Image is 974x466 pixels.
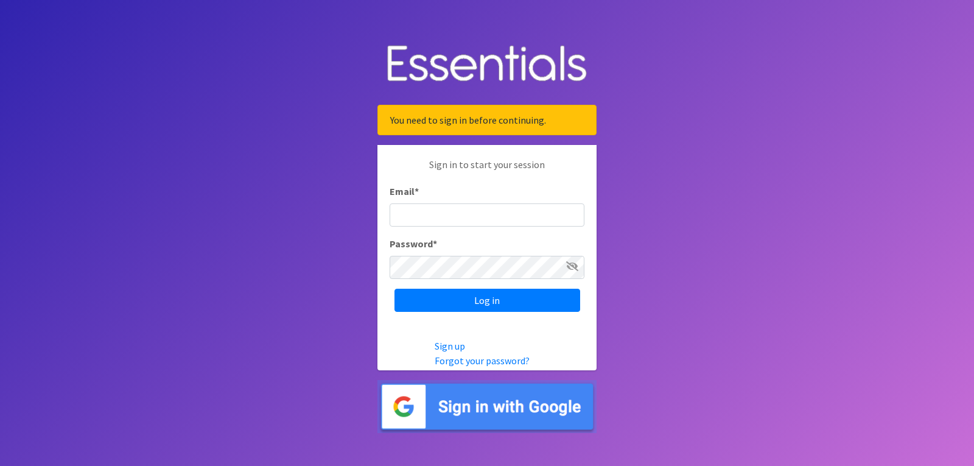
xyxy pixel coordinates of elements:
img: Sign in with Google [377,380,597,433]
img: Human Essentials [377,33,597,96]
abbr: required [433,238,437,250]
input: Log in [394,289,580,312]
a: Sign up [435,340,465,352]
label: Password [390,236,437,251]
p: Sign in to start your session [390,157,584,184]
a: Forgot your password? [435,355,530,367]
label: Email [390,184,419,199]
div: You need to sign in before continuing. [377,105,597,135]
abbr: required [415,185,419,197]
